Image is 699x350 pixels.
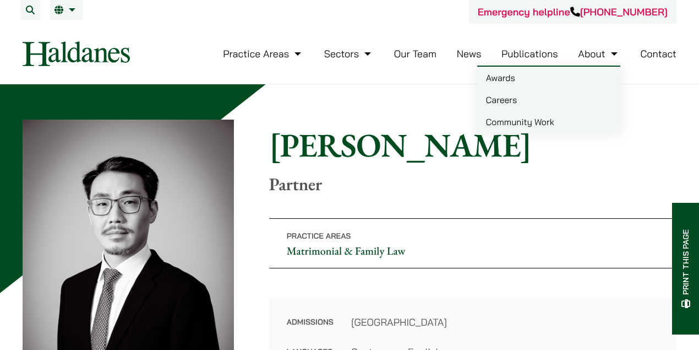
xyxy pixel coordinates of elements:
[269,125,676,165] h1: [PERSON_NAME]
[394,47,436,60] a: Our Team
[287,231,351,241] span: Practice Areas
[324,47,374,60] a: Sectors
[457,47,482,60] a: News
[501,47,558,60] a: Publications
[477,89,620,111] a: Careers
[351,315,659,330] dd: [GEOGRAPHIC_DATA]
[478,6,668,18] a: Emergency helpline[PHONE_NUMBER]
[477,67,620,89] a: Awards
[287,315,334,344] dt: Admissions
[640,47,676,60] a: Contact
[477,111,620,133] a: Community Work
[578,47,620,60] a: About
[269,174,676,195] p: Partner
[54,6,78,14] a: EN
[223,47,304,60] a: Practice Areas
[287,244,406,258] a: Matrimonial & Family Law
[23,41,130,66] img: Logo of Haldanes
